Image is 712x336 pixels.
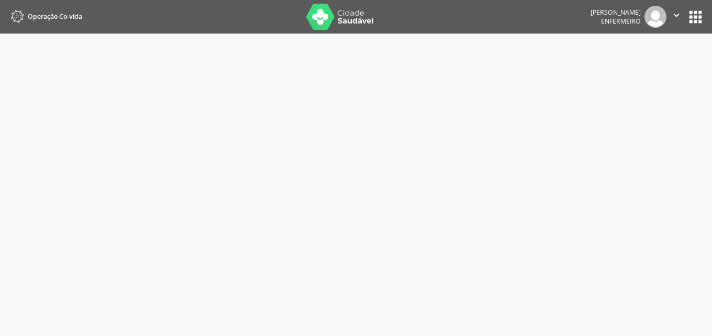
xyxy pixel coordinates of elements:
img: img [644,6,666,28]
a: Operação Co-vida [7,8,82,25]
button:  [666,6,686,28]
span: Operação Co-vida [28,12,82,21]
div: [PERSON_NAME] [591,8,641,17]
button: apps [686,8,705,26]
span: Enfermeiro [601,17,641,26]
i:  [671,9,682,21]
